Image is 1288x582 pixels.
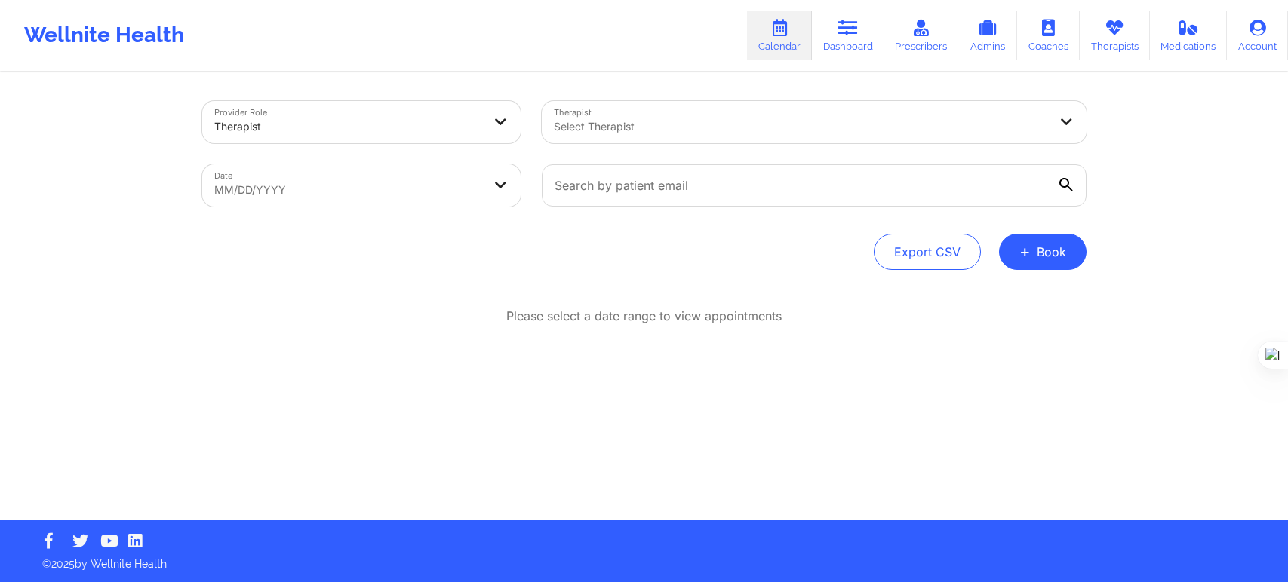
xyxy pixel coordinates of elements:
input: Search by patient email [542,164,1087,207]
a: Therapists [1080,11,1150,60]
a: Prescribers [884,11,959,60]
p: © 2025 by Wellnite Health [32,546,1256,571]
a: Calendar [747,11,812,60]
div: Therapist [214,110,483,143]
p: Please select a date range to view appointments [506,308,782,325]
span: + [1019,247,1031,256]
a: Coaches [1017,11,1080,60]
a: Admins [958,11,1017,60]
a: Dashboard [812,11,884,60]
a: Account [1227,11,1288,60]
button: +Book [999,234,1087,270]
button: Export CSV [874,234,981,270]
a: Medications [1150,11,1228,60]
